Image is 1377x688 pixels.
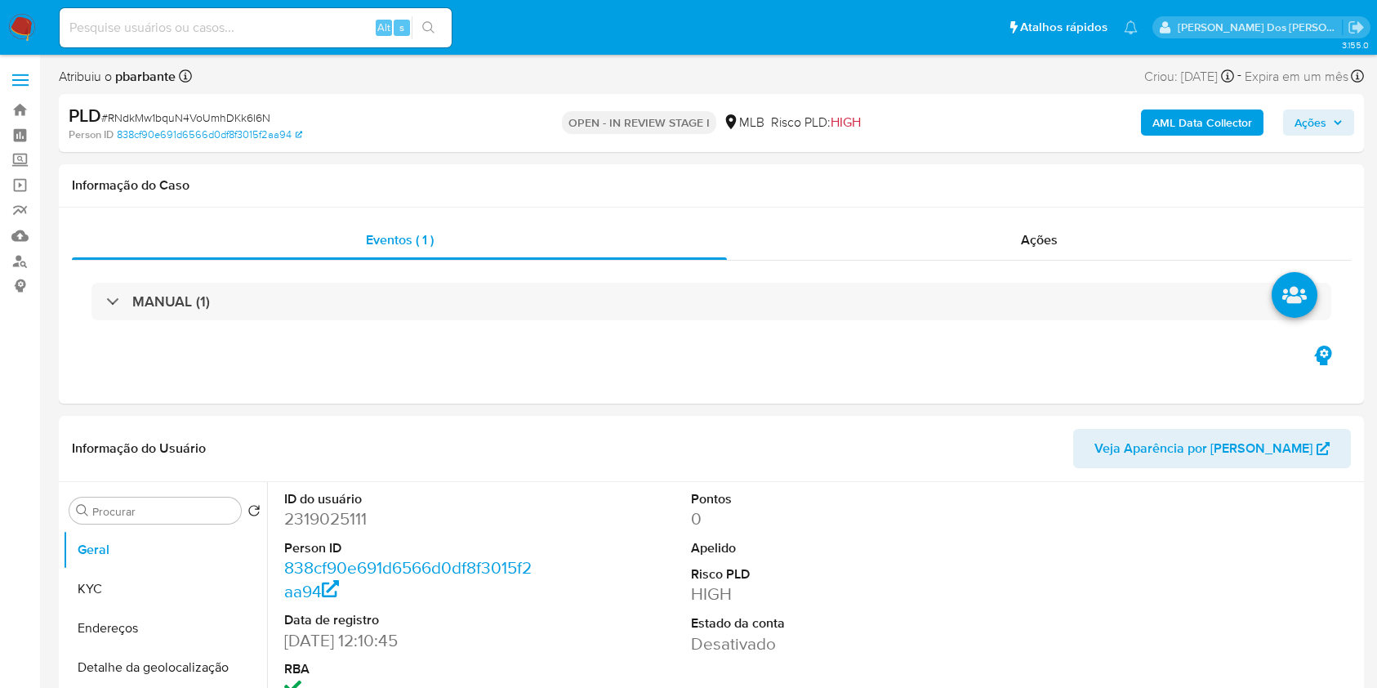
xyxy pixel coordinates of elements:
button: search-icon [412,16,445,39]
button: Endereços [63,609,267,648]
dt: ID do usuário [284,490,539,508]
p: OPEN - IN REVIEW STAGE I [562,111,716,134]
b: AML Data Collector [1152,109,1252,136]
h3: MANUAL (1) [132,293,210,310]
div: MLB [723,114,764,132]
a: Sair [1348,19,1365,36]
dt: Apelido [691,539,946,557]
span: Ações [1295,109,1326,136]
dt: Person ID [284,539,539,557]
span: Atribuiu o [59,68,176,86]
h1: Informação do Usuário [72,440,206,457]
button: Veja Aparência por [PERSON_NAME] [1073,429,1351,468]
div: Criou: [DATE] [1144,65,1234,87]
span: Eventos ( 1 ) [366,230,434,249]
dd: 0 [691,507,946,530]
span: Alt [377,20,390,35]
dt: Risco PLD [691,565,946,583]
a: 838cf90e691d6566d0df8f3015f2aa94 [117,127,302,142]
span: # RNdkMw1bquN4VoUmhDKk6l6N [101,109,270,126]
button: Procurar [76,504,89,517]
button: Detalhe da geolocalização [63,648,267,687]
span: Veja Aparência por [PERSON_NAME] [1094,429,1312,468]
span: Risco PLD: [771,114,861,132]
dd: 2319025111 [284,507,539,530]
dt: Data de registro [284,611,539,629]
dt: Pontos [691,490,946,508]
button: Ações [1283,109,1354,136]
span: s [399,20,404,35]
a: 838cf90e691d6566d0df8f3015f2aa94 [284,556,532,602]
span: - [1237,65,1241,87]
b: PLD [69,102,101,128]
dd: Desativado [691,632,946,655]
input: Procurar [92,504,234,519]
dt: RBA [284,660,539,678]
button: Retornar ao pedido padrão [247,504,261,522]
button: KYC [63,570,267,609]
dd: [DATE] 12:10:45 [284,629,539,652]
h1: Informação do Caso [72,177,1351,194]
span: HIGH [831,113,861,132]
div: MANUAL (1) [91,283,1331,320]
span: Ações [1021,230,1058,249]
b: Person ID [69,127,114,142]
button: Geral [63,530,267,570]
b: pbarbante [112,67,176,86]
span: Expira em um mês [1245,68,1348,86]
a: Notificações [1124,20,1138,34]
span: Atalhos rápidos [1020,19,1107,36]
dd: HIGH [691,583,946,605]
button: AML Data Collector [1141,109,1263,136]
p: priscilla.barbante@mercadopago.com.br [1178,20,1343,35]
input: Pesquise usuários ou casos... [60,17,452,38]
dt: Estado da conta [691,614,946,632]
